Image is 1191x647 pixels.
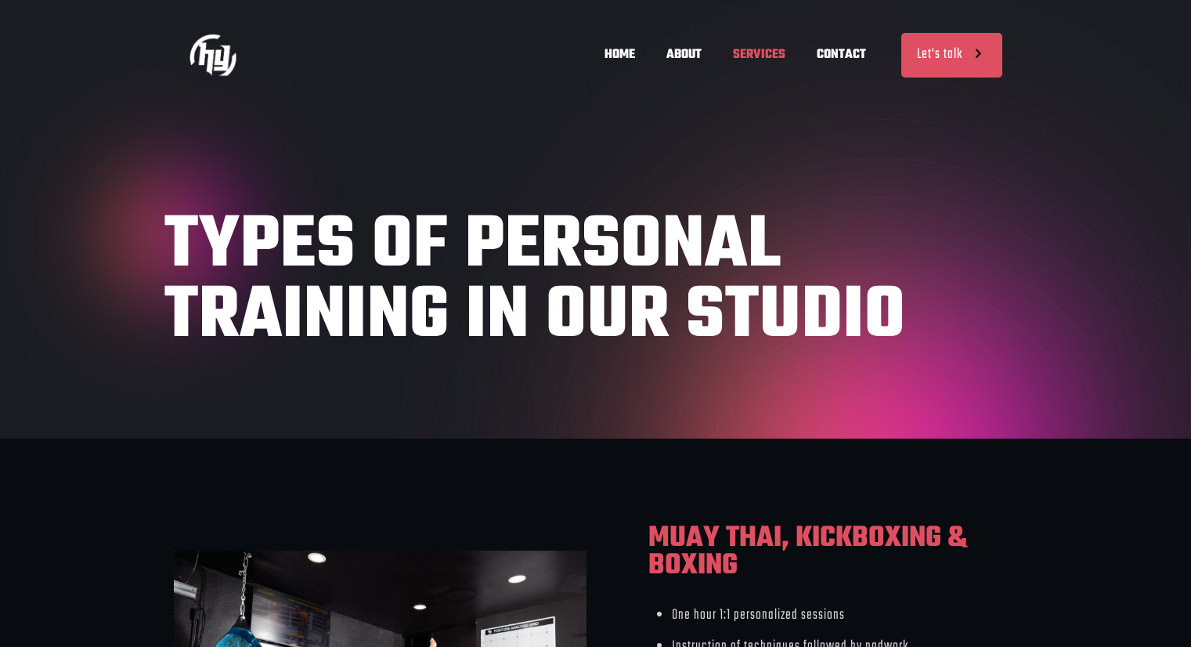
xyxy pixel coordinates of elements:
[648,525,1018,580] h3: Muay Thai, Kickboxing & Boxing
[672,604,1018,627] li: One hour 1:1 personalized sessions
[901,33,1002,78] a: Let's talk
[651,31,717,78] span: ABOUT
[164,211,1027,352] h1: TYPES OF PERSONAL TRAINING IN OUR STUDIO
[189,31,236,78] img: TYPES OF PERSONAL TRAINING IN OUR STUDIO
[717,31,801,78] span: SERVICES
[801,31,882,78] span: CONTACT
[589,31,651,78] span: HOME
